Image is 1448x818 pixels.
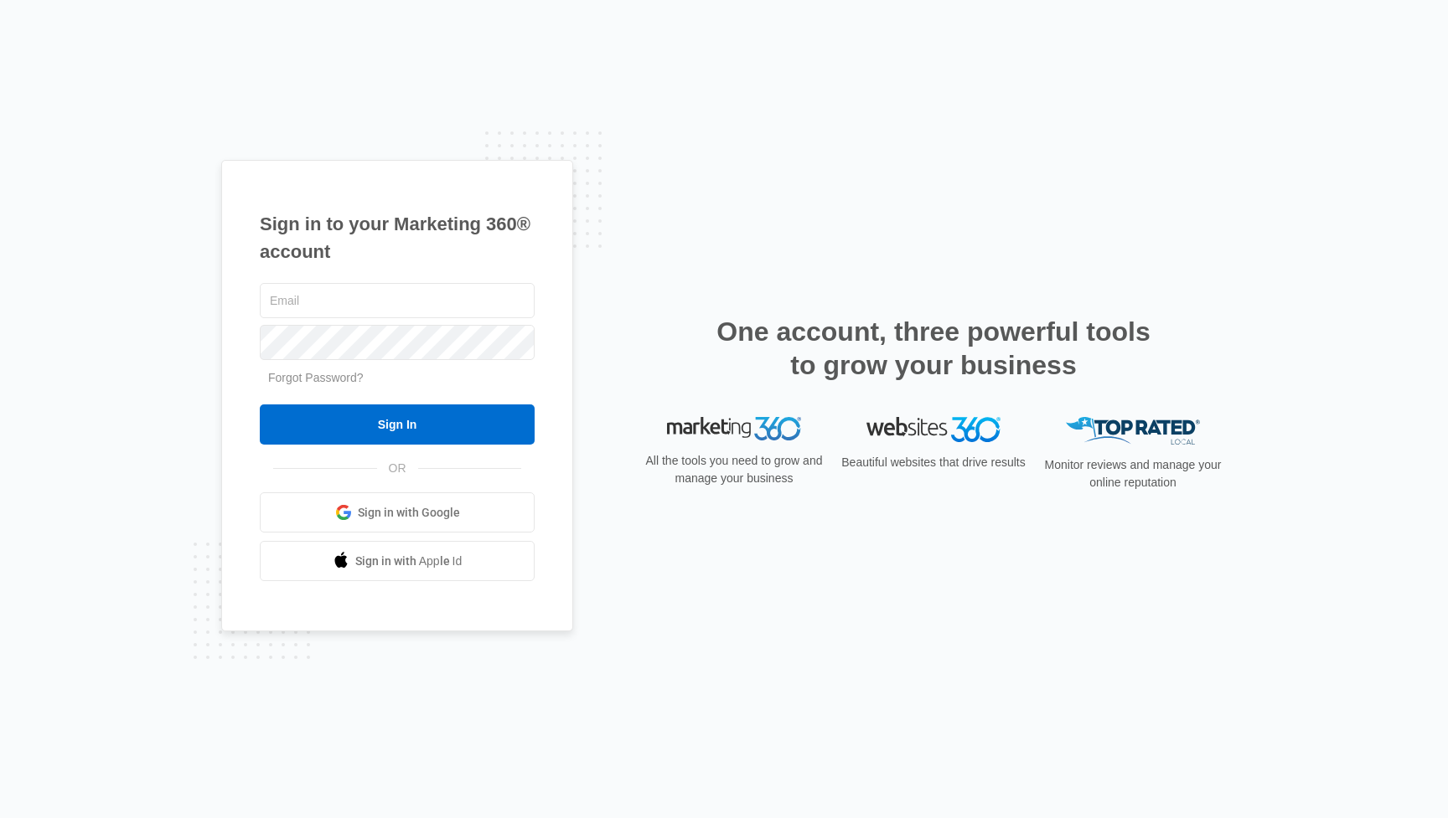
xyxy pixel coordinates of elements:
h1: Sign in to your Marketing 360® account [260,210,535,265]
input: Sign In [260,404,535,445]
a: Sign in with Google [260,492,535,532]
a: Forgot Password? [268,371,364,384]
span: OR [377,460,418,477]
img: Websites 360 [866,417,1001,441]
img: Top Rated Local [1066,417,1200,445]
span: Sign in with Google [358,504,460,522]
img: Marketing 360 [667,417,801,440]
span: Sign in with Apple Id [355,553,463,570]
h2: One account, three powerful tools to grow your business [711,315,1156,382]
p: Monitor reviews and manage your online reputation [1039,456,1227,491]
p: Beautiful websites that drive results [840,454,1027,471]
p: All the tools you need to grow and manage your business [640,452,828,487]
a: Sign in with Apple Id [260,541,535,581]
input: Email [260,283,535,318]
